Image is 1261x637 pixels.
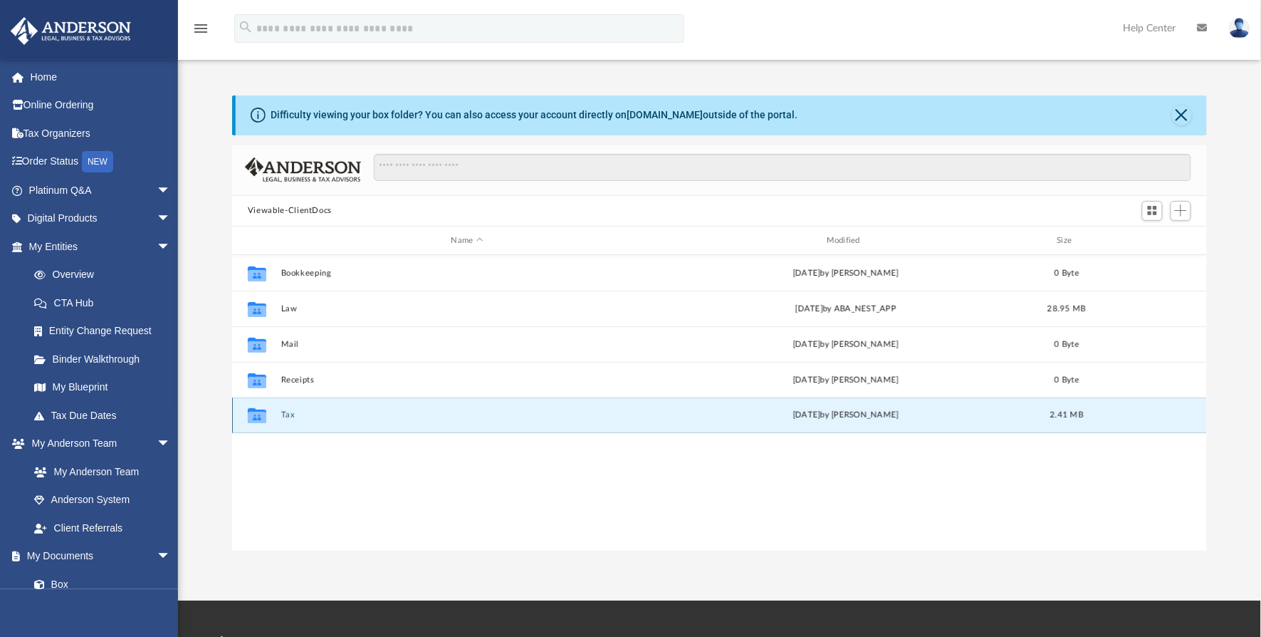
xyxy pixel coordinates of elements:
[10,119,192,147] a: Tax Organizers
[660,410,1032,423] div: [DATE] by [PERSON_NAME]
[1172,105,1192,125] button: Close
[10,204,192,233] a: Digital Productsarrow_drop_down
[157,176,185,205] span: arrow_drop_down
[20,457,178,486] a: My Anderson Team
[281,376,654,385] button: Receipts
[1102,234,1201,247] div: id
[1047,305,1086,313] span: 28.95 MB
[660,267,1032,280] div: [DATE] by [PERSON_NAME]
[271,108,797,123] div: Difficulty viewing your box folder? You can also access your account directly on outside of the p...
[627,109,703,120] a: [DOMAIN_NAME]
[281,340,654,349] button: Mail
[82,151,113,172] div: NEW
[157,204,185,234] span: arrow_drop_down
[1142,201,1163,221] button: Switch to Grid View
[10,430,185,458] a: My Anderson Teamarrow_drop_down
[192,20,209,37] i: menu
[20,261,192,289] a: Overview
[239,234,274,247] div: id
[660,303,1032,316] div: [DATE] by ABA_NEST_APP
[10,91,192,120] a: Online Ordering
[659,234,1032,247] div: Modified
[660,374,1032,387] div: [DATE] by [PERSON_NAME]
[20,486,185,514] a: Anderson System
[20,373,185,402] a: My Blueprint
[10,542,185,571] a: My Documentsarrow_drop_down
[20,317,192,346] a: Entity Change Request
[10,147,192,177] a: Order StatusNEW
[281,234,654,247] div: Name
[157,430,185,459] span: arrow_drop_down
[374,154,1191,181] input: Search files and folders
[248,204,332,217] button: Viewable-ClientDocs
[1039,234,1096,247] div: Size
[660,338,1032,351] div: [DATE] by [PERSON_NAME]
[157,232,185,261] span: arrow_drop_down
[10,63,192,91] a: Home
[6,17,135,45] img: Anderson Advisors Platinum Portal
[20,345,192,373] a: Binder Walkthrough
[1055,341,1079,348] span: 0 Byte
[238,19,253,35] i: search
[281,411,654,420] button: Tax
[20,401,192,430] a: Tax Due Dates
[20,514,185,542] a: Client Referrals
[281,269,654,278] button: Bookkeeping
[1055,269,1079,277] span: 0 Byte
[192,27,209,37] a: menu
[1229,18,1250,38] img: User Pic
[281,304,654,314] button: Law
[1055,376,1079,384] span: 0 Byte
[1050,412,1084,420] span: 2.41 MB
[1171,201,1192,221] button: Add
[20,289,192,317] a: CTA Hub
[10,232,192,261] a: My Entitiesarrow_drop_down
[10,176,192,204] a: Platinum Q&Aarrow_drop_down
[20,570,178,599] a: Box
[232,255,1208,550] div: grid
[157,542,185,571] span: arrow_drop_down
